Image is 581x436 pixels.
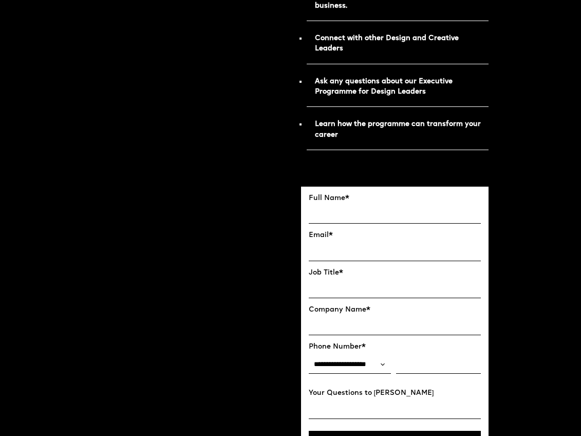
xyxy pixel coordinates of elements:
[309,306,481,314] label: Company Name
[309,343,481,351] label: Phone Number
[315,78,453,95] strong: Ask any questions about our Executive Programme for Design Leaders
[315,35,459,52] strong: Connect with other Design and Creative Leaders
[309,389,481,397] label: Your Questions to [PERSON_NAME]
[309,231,481,240] label: Email
[309,269,481,277] label: Job Title
[315,121,481,138] strong: Learn how the programme can transform your career
[309,194,481,203] label: Full Name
